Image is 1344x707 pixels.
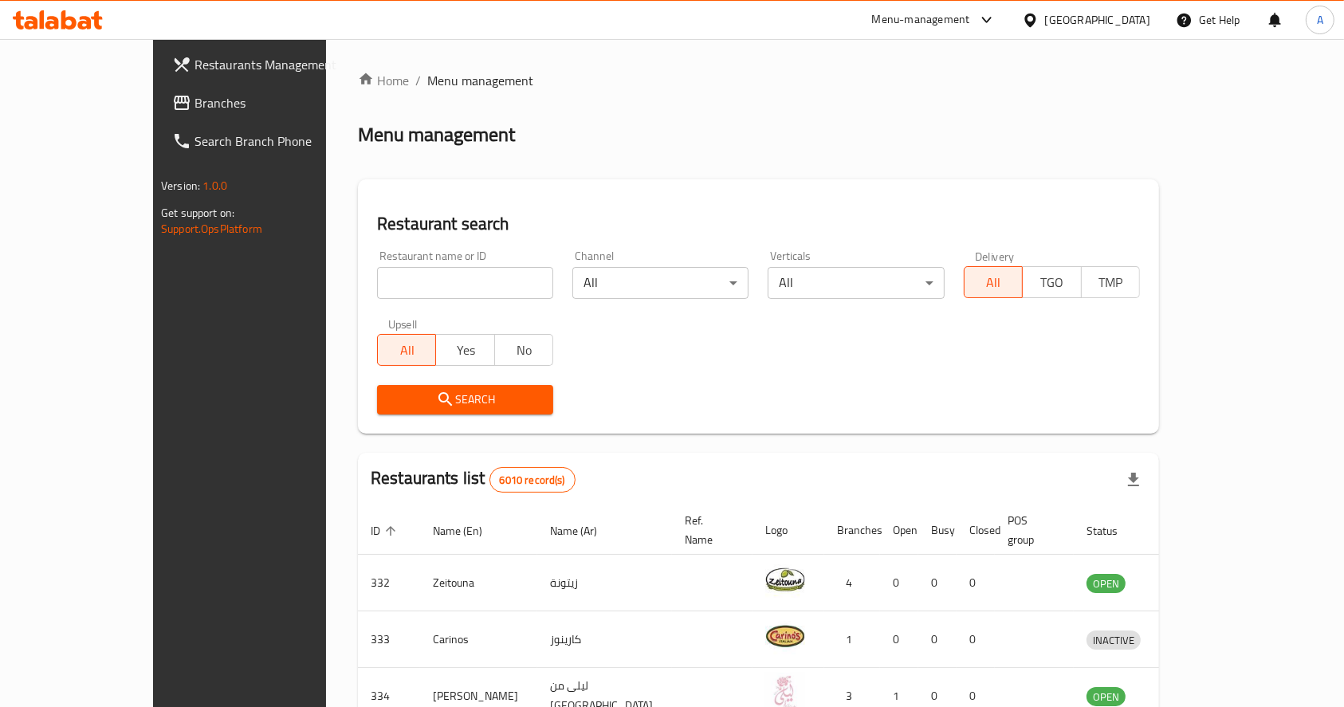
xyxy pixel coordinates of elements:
[1087,688,1126,706] span: OPEN
[765,560,805,599] img: Zeitouna
[1087,631,1141,650] span: INACTIVE
[377,267,553,299] input: Search for restaurant name or ID..
[377,334,436,366] button: All
[358,71,409,90] a: Home
[957,555,995,611] td: 0
[1087,521,1138,540] span: Status
[433,521,503,540] span: Name (En)
[377,385,553,414] button: Search
[1029,271,1075,294] span: TGO
[494,334,553,366] button: No
[420,611,537,668] td: Carinos
[824,506,880,555] th: Branches
[880,555,918,611] td: 0
[964,266,1023,298] button: All
[872,10,970,29] div: Menu-management
[442,339,488,362] span: Yes
[685,511,733,549] span: Ref. Name
[420,555,537,611] td: Zeitouna
[371,521,401,540] span: ID
[572,267,749,299] div: All
[1087,575,1126,593] span: OPEN
[358,611,420,668] td: 333
[1317,11,1323,29] span: A
[1088,271,1134,294] span: TMP
[390,390,540,410] span: Search
[537,555,672,611] td: زيتونة
[957,506,995,555] th: Closed
[753,506,824,555] th: Logo
[161,218,262,239] a: Support.OpsPlatform
[765,616,805,656] img: Carinos
[161,202,234,223] span: Get support on:
[202,175,227,196] span: 1.0.0
[161,175,200,196] span: Version:
[358,71,1159,90] nav: breadcrumb
[1081,266,1140,298] button: TMP
[195,132,365,151] span: Search Branch Phone
[550,521,618,540] span: Name (Ar)
[159,84,378,122] a: Branches
[415,71,421,90] li: /
[537,611,672,668] td: كارينوز
[490,473,575,488] span: 6010 record(s)
[371,466,576,493] h2: Restaurants list
[918,611,957,668] td: 0
[1114,461,1153,499] div: Export file
[501,339,547,362] span: No
[435,334,494,366] button: Yes
[1008,511,1055,549] span: POS group
[975,250,1015,261] label: Delivery
[1045,11,1150,29] div: [GEOGRAPHIC_DATA]
[1087,687,1126,706] div: OPEN
[358,555,420,611] td: 332
[377,212,1140,236] h2: Restaurant search
[768,267,944,299] div: All
[195,93,365,112] span: Branches
[1022,266,1081,298] button: TGO
[427,71,533,90] span: Menu management
[384,339,430,362] span: All
[1087,630,1141,650] div: INACTIVE
[957,611,995,668] td: 0
[824,555,880,611] td: 4
[159,122,378,160] a: Search Branch Phone
[880,506,918,555] th: Open
[195,55,365,74] span: Restaurants Management
[824,611,880,668] td: 1
[880,611,918,668] td: 0
[1087,574,1126,593] div: OPEN
[388,318,418,329] label: Upsell
[358,122,515,147] h2: Menu management
[489,467,576,493] div: Total records count
[971,271,1016,294] span: All
[918,555,957,611] td: 0
[159,45,378,84] a: Restaurants Management
[918,506,957,555] th: Busy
